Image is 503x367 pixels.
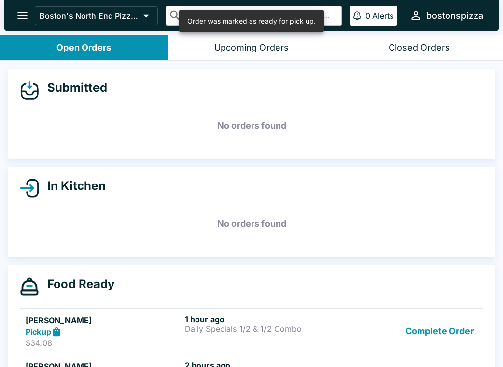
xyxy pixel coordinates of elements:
p: Daily Specials 1/2 & 1/2 Combo [185,324,340,333]
div: Order was marked as ready for pick up. [187,13,316,29]
strong: Pickup [26,327,51,337]
div: Upcoming Orders [214,42,289,53]
p: 0 [365,11,370,21]
div: Closed Orders [389,42,450,53]
button: Boston's North End Pizza Bakery [35,6,158,25]
p: $34.08 [26,338,181,348]
button: Complete Order [401,315,477,348]
div: Open Orders [56,42,111,53]
button: bostonspizza [405,5,487,26]
h6: 1 hour ago [185,315,340,324]
h4: Submitted [39,80,107,95]
p: Alerts [372,11,393,21]
p: Boston's North End Pizza Bakery [39,11,140,21]
h4: In Kitchen [39,179,106,193]
h5: No orders found [20,108,483,143]
a: [PERSON_NAME]Pickup$34.081 hour agoDaily Specials 1/2 & 1/2 ComboComplete Order [20,308,483,354]
div: bostonspizza [426,10,483,22]
h5: No orders found [20,206,483,241]
h4: Food Ready [39,277,114,291]
button: open drawer [10,3,35,28]
h5: [PERSON_NAME] [26,315,181,326]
